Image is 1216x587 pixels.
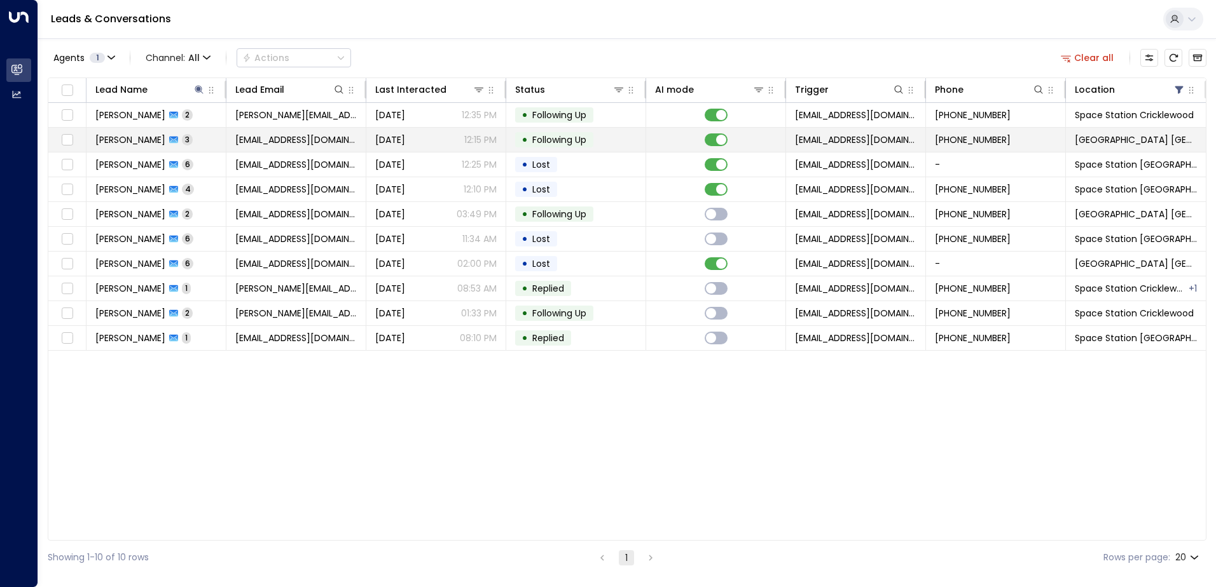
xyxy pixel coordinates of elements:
div: • [522,327,528,349]
span: Aug 13, 2025 [375,183,405,196]
span: Space Station Swiss Cottage [1075,233,1197,245]
span: Following Up [532,208,586,220]
button: Channel:All [141,49,216,67]
p: 08:53 AM [457,282,497,295]
div: Lead Name [95,82,205,97]
span: dkjghgdskjhdgkd@gmail.com [235,257,357,270]
span: Bohn Smith [95,332,165,344]
span: Following Up [532,307,586,320]
span: Ryan Smith [95,133,165,146]
span: Agents [53,53,85,62]
span: Following Up [532,133,586,146]
div: Lead Email [235,82,284,97]
span: Jul 09, 2025 [375,282,405,295]
div: • [522,302,528,324]
div: Actions [242,52,289,64]
div: Location [1075,82,1115,97]
span: Refresh [1164,49,1182,67]
span: May 22, 2025 [375,332,405,344]
span: Lost [532,183,550,196]
p: 12:15 PM [464,133,497,146]
span: Toggle select row [59,157,75,173]
span: Toggle select all [59,83,75,98]
a: Leads & Conversations [51,11,171,26]
span: leads@space-station.co.uk [795,332,916,344]
span: +447702024479 [935,282,1011,295]
span: Toggle select row [59,231,75,247]
span: leads@space-station.co.uk [795,257,916,270]
p: 12:25 PM [462,158,497,171]
span: Rochelle Smith [95,109,165,121]
span: tomsmith22@gmail.com [235,183,357,196]
span: Toggle select row [59,132,75,148]
span: Space Station Swiss Cottage [1075,158,1197,171]
div: • [522,253,528,274]
span: john smith [95,257,165,270]
span: Space Station St Johns Wood [1075,257,1197,270]
button: Actions [237,48,351,67]
div: • [522,104,528,126]
div: Button group with a nested menu [237,48,351,67]
span: 2 [182,109,193,120]
span: Aug 13, 2025 [375,158,405,171]
span: 1 [90,53,105,63]
div: Last Interacted [375,82,485,97]
span: 6 [182,159,193,170]
span: +441252876258 [935,233,1011,245]
span: sam.smith@gmail.com [235,307,357,320]
span: 6 [182,258,193,269]
span: Jul 08, 2025 [375,307,405,320]
div: Phone [935,82,964,97]
span: leads@space-station.co.uk [795,208,916,220]
span: tomsmith32@gmail.com [235,158,357,171]
span: +447702024479 [935,307,1011,320]
span: +441252876258 [935,208,1011,220]
span: leads@space-station.co.uk [795,109,916,121]
span: Lost [532,257,550,270]
span: Space Station Swiss Cottage [1075,332,1197,344]
span: Space Station Swiss Cottage [1075,183,1197,196]
nav: pagination navigation [594,550,659,565]
span: +447728466875 [935,332,1011,344]
span: 4 [182,184,194,194]
label: Rows per page: [1103,551,1170,564]
span: leads@space-station.co.uk [795,233,916,245]
button: Agents1 [48,49,120,67]
span: Yesterday [375,109,405,121]
div: AI mode [655,82,765,97]
span: Sam Smith [95,282,165,295]
span: +447518439391 [935,183,1011,196]
span: Sam Smith [95,307,165,320]
div: Trigger [795,82,829,97]
span: +447404853345 [935,133,1011,146]
span: bohnsmith62@yahoo.com [235,332,357,344]
span: Tom Smith [95,158,165,171]
span: 2 [182,307,193,318]
span: Paula Smith [95,233,165,245]
div: Last Interacted [375,82,446,97]
div: Lead Name [95,82,148,97]
span: Lost [532,158,550,171]
span: Following Up [532,109,586,121]
span: Jul 25, 2025 [375,233,405,245]
span: Tom Smith [95,183,165,196]
p: 01:33 PM [461,307,497,320]
p: 02:00 PM [457,257,497,270]
span: 1 [182,283,191,293]
span: 1 [182,332,191,343]
span: Replied [532,332,564,344]
td: - [926,252,1066,276]
span: Replied [532,282,564,295]
span: All [188,53,200,63]
span: leads@space-station.co.uk [795,282,916,295]
p: 03:49 PM [457,208,497,220]
span: 2 [182,208,193,219]
span: leads@space-station.co.uk [795,307,916,320]
span: 6 [182,233,193,244]
button: page 1 [619,550,634,565]
div: Phone [935,82,1045,97]
div: Showing 1-10 of 10 rows [48,551,149,564]
span: Toggle select row [59,206,75,222]
div: • [522,154,528,175]
p: 11:34 AM [462,233,497,245]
